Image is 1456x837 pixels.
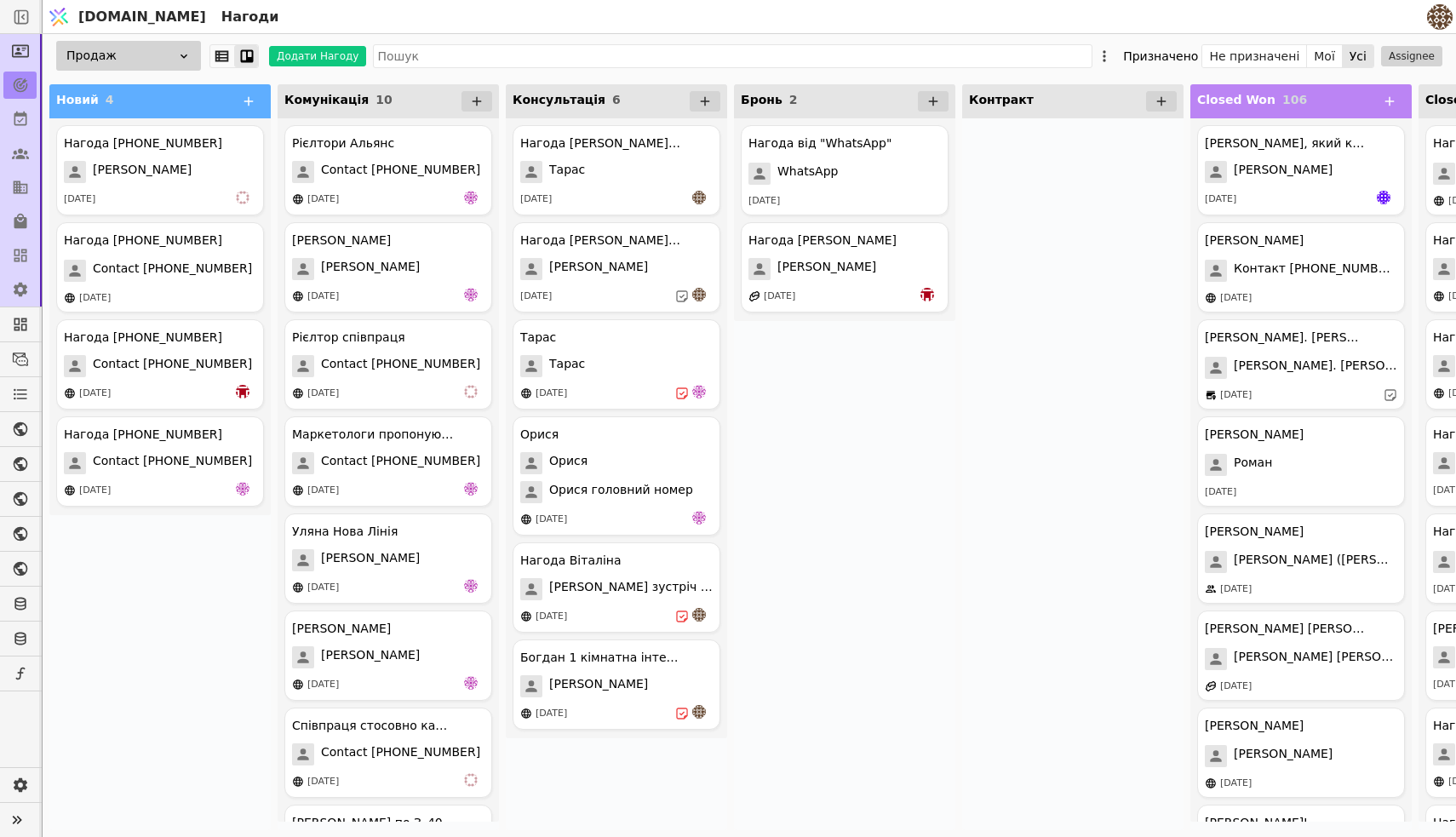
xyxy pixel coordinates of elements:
div: [PERSON_NAME] [1205,232,1304,249]
div: [PERSON_NAME] по З_40 [292,814,443,832]
img: online-store.svg [292,193,304,205]
img: online-store.svg [1433,387,1445,399]
img: brick-mortar-store.svg [1205,389,1217,401]
span: Орися [549,452,588,474]
div: Нагода від "WhatsApp" [748,135,891,152]
img: vi [236,191,249,204]
span: 106 [1282,93,1307,106]
div: [PERSON_NAME] [PERSON_NAME]. [1205,620,1367,638]
div: [DATE] [1220,582,1252,597]
div: Нагода [PHONE_NUMBER][PERSON_NAME][DATE]vi [56,125,264,215]
span: [PERSON_NAME] [93,161,192,183]
div: [DATE] [520,192,552,207]
div: Рієлтори Альянс [292,135,394,152]
img: online-store.svg [64,292,76,304]
img: de [464,676,478,690]
span: Новий [56,93,99,106]
img: online-store.svg [1433,195,1445,207]
span: Роман [1234,454,1272,476]
span: 2 [789,93,798,106]
span: [PERSON_NAME] [321,646,420,668]
span: Contact [PHONE_NUMBER] [93,355,252,377]
img: bo [236,385,249,398]
img: affiliate-program.svg [748,290,760,302]
input: Пошук [373,44,1092,68]
div: [DATE] [79,484,111,498]
span: Консультація [513,93,605,106]
span: [PERSON_NAME] [777,258,876,280]
div: [PERSON_NAME] [1205,426,1304,444]
div: [PERSON_NAME][PERSON_NAME] ([PERSON_NAME])[DATE] [1197,513,1405,604]
div: [DATE] [1220,679,1252,694]
span: 10 [375,93,392,106]
div: Співпраця стосовно канцеляріїContact [PHONE_NUMBER][DATE]vi [284,708,492,798]
div: [PERSON_NAME][PERSON_NAME][DATE] [1197,708,1405,798]
div: Рієлтор співпраця [292,329,405,347]
span: 6 [612,93,621,106]
div: Нагода [PHONE_NUMBER] [64,232,222,249]
span: [PERSON_NAME] [321,549,420,571]
span: [PERSON_NAME] зустріч 13.08 [549,578,713,600]
div: Богдан 1 кімнатна інтерес[PERSON_NAME][DATE]an [513,639,720,730]
h2: Нагоди [215,7,279,27]
img: an [692,191,706,204]
div: Нагода [PERSON_NAME][PERSON_NAME][DATE]bo [741,222,949,312]
img: online-store.svg [520,708,532,719]
img: an [692,608,706,622]
div: [DATE] [1220,388,1252,403]
div: [PERSON_NAME], який купив в [GEOGRAPHIC_DATA] [1205,135,1367,152]
img: online-store.svg [520,513,532,525]
div: Нагода від "WhatsApp"WhatsApp[DATE] [741,125,949,215]
span: Комунікація [284,93,369,106]
img: online-store.svg [292,679,304,691]
span: Contact [PHONE_NUMBER] [93,260,252,282]
div: ОрисяОрисяОрися головний номер[DATE]de [513,416,720,536]
div: [DATE] [307,387,339,401]
img: de [692,385,706,398]
span: [PERSON_NAME] [321,258,420,280]
span: Contact [PHONE_NUMBER] [321,355,480,377]
img: bo [920,288,934,301]
img: online-store.svg [1433,290,1445,302]
div: [DATE] [307,775,339,789]
button: Додати Нагоду [269,46,366,66]
div: [DATE] [536,513,567,527]
button: Не призначені [1202,44,1307,68]
span: [DOMAIN_NAME] [78,7,206,27]
div: [DATE] [748,194,780,209]
img: de [464,191,478,204]
span: [PERSON_NAME] [549,258,648,280]
span: Контакт [PHONE_NUMBER] [1234,260,1397,282]
div: Нагода [PHONE_NUMBER]Contact [PHONE_NUMBER][DATE]bo [56,319,264,410]
span: Closed Won [1197,93,1275,106]
div: Рієлтор співпрацяContact [PHONE_NUMBER][DATE]vi [284,319,492,410]
img: Logo [46,1,72,33]
img: an [692,288,706,301]
span: [PERSON_NAME]. [PERSON_NAME] ([PERSON_NAME]) [1234,357,1397,379]
img: online-store.svg [64,387,76,399]
img: online-store.svg [292,484,304,496]
span: Тарас [549,161,585,183]
div: Нагода [PHONE_NUMBER] [64,329,222,347]
span: Бронь [741,93,782,106]
div: [DATE] [536,387,567,401]
img: vi [464,773,478,787]
div: ТарасТарас[DATE]de [513,319,720,410]
img: an [692,705,706,719]
div: Продаж [56,41,201,71]
img: affiliate-program.svg [1205,680,1217,692]
div: Рієлтори АльянсContact [PHONE_NUMBER][DATE]de [284,125,492,215]
div: [PERSON_NAME]Контакт [PHONE_NUMBER][DATE] [1197,222,1405,312]
button: Усі [1343,44,1373,68]
div: [DATE] [307,581,339,595]
span: [PERSON_NAME] [PERSON_NAME]. [1234,648,1397,670]
div: [DATE] [307,192,339,207]
img: vi [464,385,478,398]
div: [DATE] [1220,777,1252,791]
img: de [236,482,249,496]
img: online-store.svg [1205,292,1217,304]
span: Орися головний номер [549,481,693,503]
div: Нагода Віталіна[PERSON_NAME] зустріч 13.08[DATE]an [513,542,720,633]
div: [PERSON_NAME], який купив в [GEOGRAPHIC_DATA][PERSON_NAME][DATE]Яр [1197,125,1405,215]
div: [PERSON_NAME] [PERSON_NAME].[PERSON_NAME] [PERSON_NAME].[DATE] [1197,611,1405,701]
